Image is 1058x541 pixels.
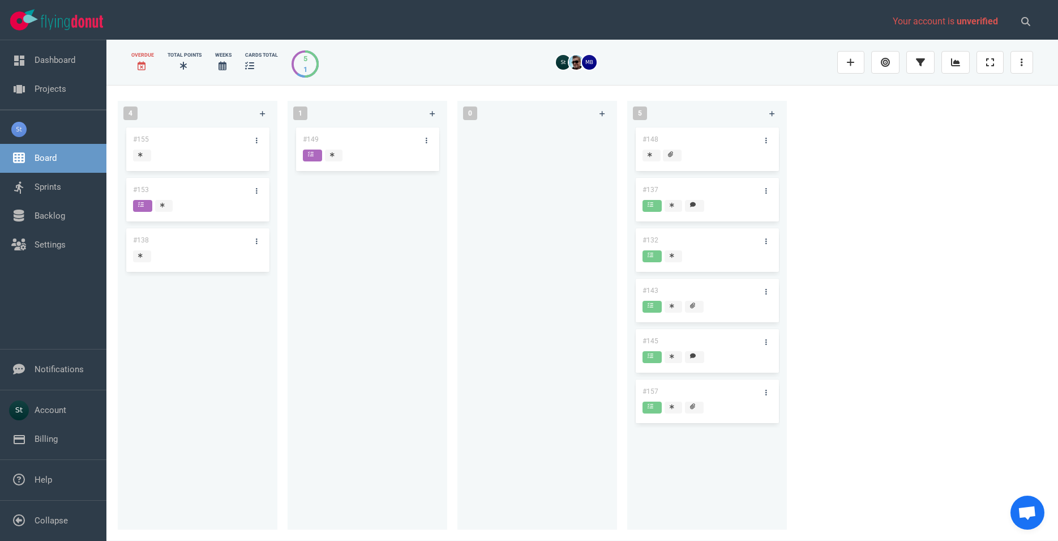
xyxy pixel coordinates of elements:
div: Total Points [168,52,202,59]
span: 1 [293,107,307,120]
a: Account [35,405,66,415]
a: #153 [133,186,149,194]
a: Dashboard [35,55,75,65]
div: Overdue [131,52,154,59]
a: Sprints [35,182,61,192]
a: #148 [642,135,658,143]
img: 26 [582,55,597,70]
a: #138 [133,236,149,244]
div: cards total [245,52,278,59]
div: Weeks [215,52,232,59]
span: unverified [957,16,998,27]
span: 4 [123,107,138,120]
a: Notifications [35,364,84,374]
img: 26 [556,55,571,70]
a: Billing [35,434,58,444]
a: Projects [35,84,66,94]
a: #137 [642,186,658,194]
a: #149 [303,135,319,143]
div: 5 [303,53,307,64]
span: 5 [633,107,647,120]
a: Settings [35,240,66,250]
div: 1 [303,64,307,75]
a: #132 [642,236,658,244]
span: Your account is [893,16,998,27]
a: #157 [642,387,658,395]
div: Open chat [1010,496,1044,530]
a: Board [35,153,57,163]
a: Backlog [35,211,65,221]
a: Help [35,475,52,485]
a: #143 [642,287,658,295]
span: 0 [463,107,477,120]
a: Collapse [35,516,68,526]
img: Flying Donut text logo [41,15,103,30]
img: 26 [569,55,584,70]
a: #155 [133,135,149,143]
a: #145 [642,337,658,345]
